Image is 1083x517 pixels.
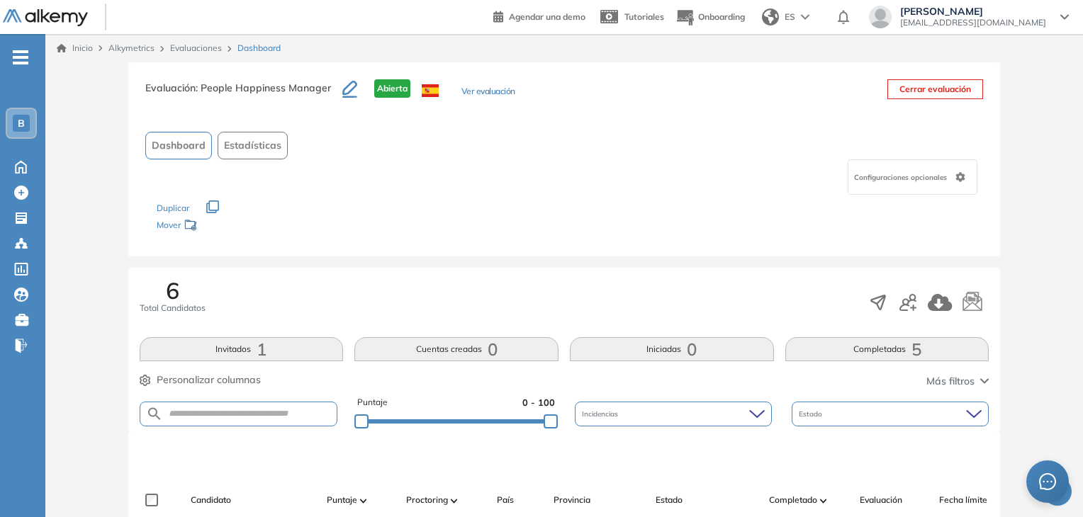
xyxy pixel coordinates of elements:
span: Configuraciones opcionales [854,172,950,183]
span: Alkymetrics [108,42,155,53]
img: world [762,8,779,25]
div: Estado [792,402,989,426]
button: Estadísticas [218,132,288,159]
span: Dashboard [152,138,206,153]
span: Más filtros [926,374,975,389]
span: Estadísticas [224,138,281,153]
span: 6 [166,279,179,302]
a: Inicio [57,42,93,55]
span: Estado [799,409,825,419]
span: Incidencias [582,409,621,419]
div: Configuraciones opcionales [848,159,977,195]
span: 0 - 100 [522,396,555,409]
span: Dashboard [237,42,281,55]
img: [missing "en.ARROW_ALT" translation] [451,499,458,503]
img: [missing "en.ARROW_ALT" translation] [820,499,827,503]
span: Provincia [554,494,590,506]
span: Personalizar columnas [157,373,261,387]
span: B [18,118,25,129]
img: arrow [801,14,809,20]
span: Proctoring [406,494,448,506]
div: Mover [157,213,298,239]
span: [PERSON_NAME] [900,6,1046,17]
button: Cuentas creadas0 [354,337,559,361]
span: Onboarding [698,11,745,22]
button: Más filtros [926,374,989,389]
span: [EMAIL_ADDRESS][DOMAIN_NAME] [900,17,1046,28]
button: Invitados1 [140,337,344,361]
img: [missing "en.ARROW_ALT" translation] [360,499,367,503]
button: Completadas5 [785,337,989,361]
button: Cerrar evaluación [887,79,983,99]
span: Evaluación [860,494,902,506]
span: País [497,494,514,506]
span: Candidato [191,494,231,506]
span: Agendar una demo [509,11,585,22]
i: - [13,56,28,59]
span: : People Happiness Manager [196,81,331,94]
div: Incidencias [575,402,772,426]
span: Total Candidatos [140,302,206,314]
span: Fecha límite [939,494,987,506]
button: Dashboard [145,132,212,159]
button: Ver evaluación [461,85,515,100]
span: Estado [656,494,683,506]
span: Puntaje [327,494,357,506]
a: Evaluaciones [170,42,222,53]
span: ES [785,11,795,23]
span: Puntaje [357,396,388,409]
button: Onboarding [675,2,745,33]
img: ESP [422,84,439,97]
span: Tutoriales [624,11,664,22]
span: Abierta [374,79,410,98]
button: Personalizar columnas [140,373,261,387]
h3: Evaluación [145,79,342,109]
img: SEARCH_ALT [146,405,163,423]
a: Agendar una demo [493,7,585,24]
span: message [1039,473,1057,491]
span: Duplicar [157,203,189,213]
span: Completado [769,494,817,506]
img: Logo [3,9,88,27]
button: Iniciadas0 [570,337,774,361]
